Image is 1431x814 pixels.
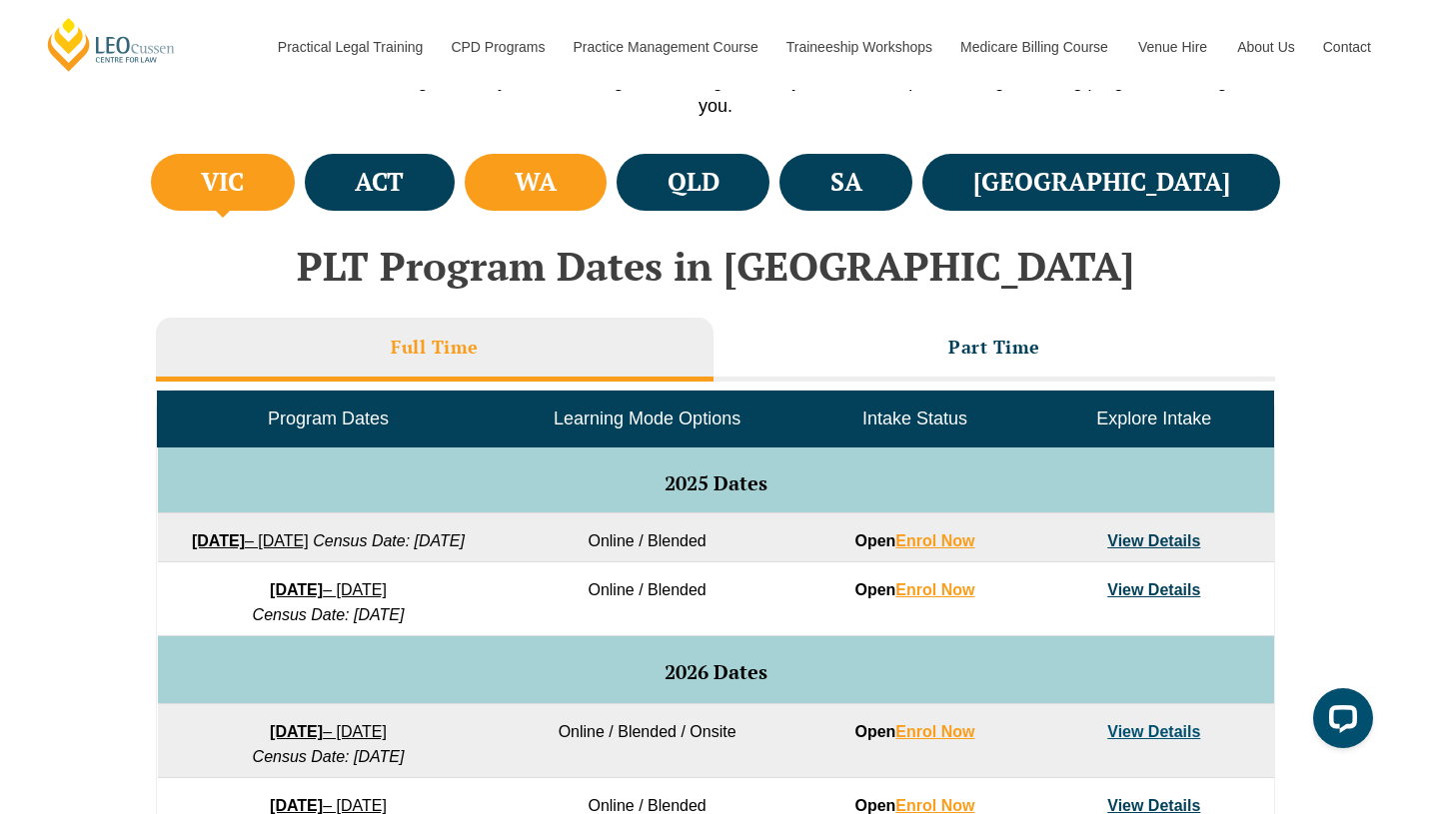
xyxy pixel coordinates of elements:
[854,797,974,814] strong: Open
[45,16,178,73] a: [PERSON_NAME] Centre for Law
[270,797,323,814] strong: [DATE]
[1308,4,1386,90] a: Contact
[499,704,794,778] td: Online / Blended / Onsite
[854,532,974,549] strong: Open
[559,4,771,90] a: Practice Management Course
[1107,532,1200,549] a: View Details
[854,581,974,598] strong: Open
[499,562,794,636] td: Online / Blended
[515,166,557,199] h4: WA
[499,513,794,562] td: Online / Blended
[945,4,1123,90] a: Medicare Billing Course
[1297,680,1381,764] iframe: LiveChat chat widget
[554,408,740,428] span: Learning Mode Options
[668,166,719,199] h4: QLD
[270,581,323,598] strong: [DATE]
[1107,581,1200,598] a: View Details
[263,4,437,90] a: Practical Legal Training
[253,606,405,623] em: Census Date: [DATE]
[270,581,387,598] a: [DATE]– [DATE]
[270,723,387,740] a: [DATE]– [DATE]
[973,166,1230,199] h4: [GEOGRAPHIC_DATA]
[854,723,974,740] strong: Open
[201,166,244,199] h4: VIC
[270,723,323,740] strong: [DATE]
[771,4,945,90] a: Traineeship Workshops
[1222,4,1308,90] a: About Us
[895,797,974,814] a: Enrol Now
[253,748,405,765] em: Census Date: [DATE]
[313,532,465,549] em: Census Date: [DATE]
[1107,797,1200,814] a: View Details
[830,166,862,199] h4: SA
[862,408,967,428] span: Intake Status
[146,244,1285,288] h2: PLT Program Dates in [GEOGRAPHIC_DATA]
[895,581,974,598] a: Enrol Now
[146,69,1285,119] p: With more than 10 intakes throughout the year and a range of learning modes, you can find a pract...
[355,166,404,199] h4: ACT
[268,408,389,428] span: Program Dates
[895,723,974,740] a: Enrol Now
[665,658,767,685] span: 2026 Dates
[391,336,479,359] h3: Full Time
[270,797,387,814] a: [DATE]– [DATE]
[948,336,1040,359] h3: Part Time
[1107,723,1200,740] a: View Details
[436,4,558,90] a: CPD Programs
[1096,408,1211,428] span: Explore Intake
[1123,4,1222,90] a: Venue Hire
[192,532,309,549] a: [DATE]– [DATE]
[192,532,245,549] strong: [DATE]
[895,532,974,549] a: Enrol Now
[665,469,767,496] span: 2025 Dates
